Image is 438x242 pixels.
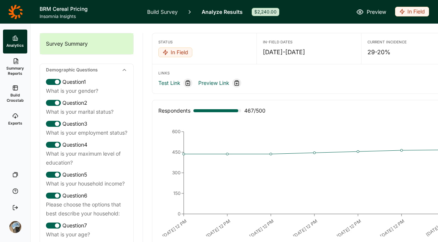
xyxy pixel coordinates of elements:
div: Question 7 [46,221,127,230]
div: Survey Summary [40,33,133,54]
text: [DATE] 12 PM [292,218,319,239]
div: In Field [395,7,429,16]
div: Please choose the options that best describe your household: [46,200,127,218]
a: Exports [3,107,27,131]
div: Copy link [232,79,241,88]
div: What is your maximum level of education? [46,149,127,167]
a: Analytics [3,30,27,53]
text: [DATE] 12 PM [336,218,362,239]
a: Build Crosstab [3,80,27,107]
span: Analytics [6,43,24,48]
button: In Field [395,7,429,17]
button: In Field [158,48,192,58]
span: 467 / 500 [244,106,265,115]
tspan: 600 [172,129,181,134]
div: What is your gender? [46,86,127,95]
div: Question 4 [46,140,127,149]
div: In Field [158,48,192,57]
text: [DATE] 12 PM [248,218,275,239]
text: [DATE] 12 PM [379,218,406,239]
div: What is your marital status? [46,107,127,116]
div: [DATE] - [DATE] [263,48,355,56]
div: Question 1 [46,77,127,86]
div: Question 2 [46,98,127,107]
span: Preview [367,7,386,16]
div: Question 6 [46,191,127,200]
text: [DATE] 12 PM [161,218,188,239]
a: Preview Link [198,79,229,88]
div: Respondents [158,106,190,115]
div: Copy link [183,79,192,88]
span: Insomnia Insights [40,13,138,19]
h1: BRM Cereal Pricing [40,4,138,13]
div: Demographic Questions [40,64,133,76]
tspan: 0 [178,211,181,217]
div: Question 3 [46,119,127,128]
span: Summary Reports [6,65,24,76]
tspan: 150 [173,190,181,196]
tspan: 450 [172,149,181,155]
a: Preview [356,7,386,16]
span: Exports [8,120,22,126]
img: ocn8z7iqvmiiaveqkfqd.png [9,221,21,233]
div: What is your household income? [46,179,127,188]
div: Question 5 [46,170,127,179]
div: Status [158,39,251,45]
div: What is your age? [46,230,127,239]
a: Test Link [158,79,180,88]
div: In-Field Dates [263,39,355,45]
div: What is your employment status? [46,128,127,137]
div: $2,240.00 [252,8,279,16]
span: Build Crosstab [6,92,24,103]
tspan: 300 [172,170,181,175]
a: Summary Reports [3,53,27,80]
text: [DATE] 12 PM [205,218,232,239]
